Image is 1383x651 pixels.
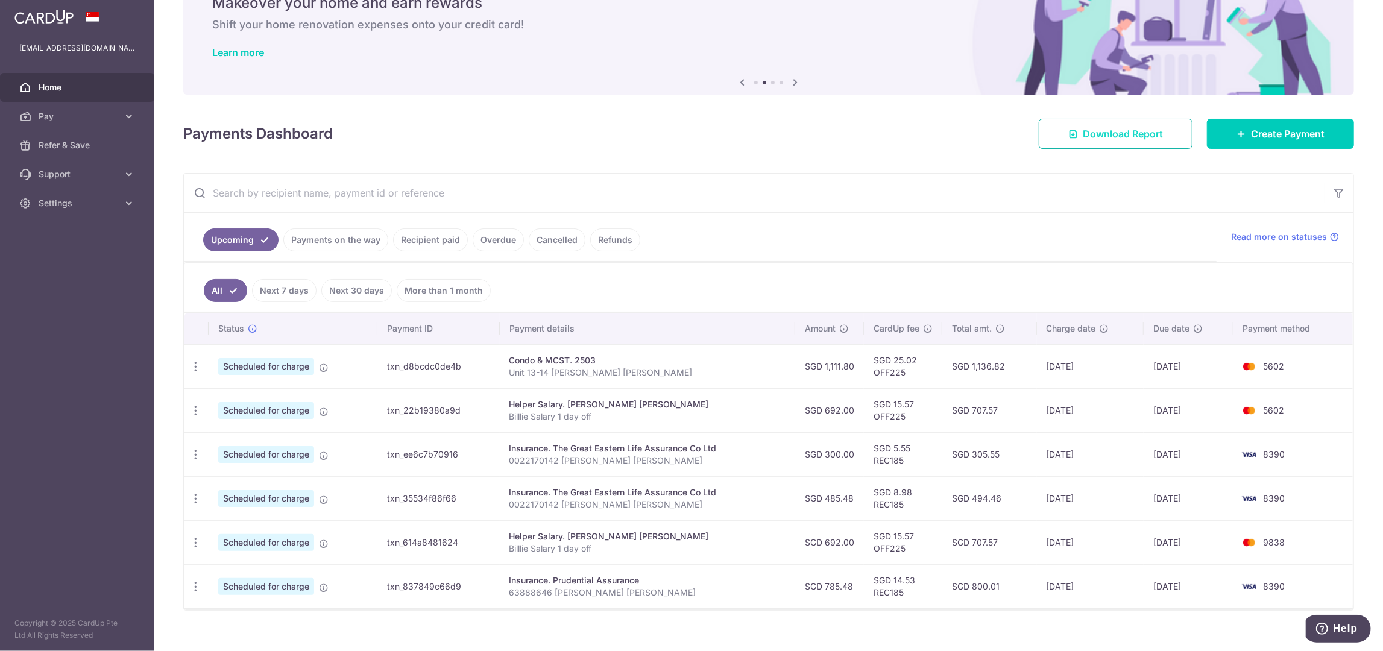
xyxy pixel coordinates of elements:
td: SGD 25.02 OFF225 [864,344,942,388]
span: 8390 [1264,493,1285,503]
td: SGD 15.57 OFF225 [864,520,942,564]
img: CardUp [14,10,74,24]
th: Payment details [500,313,795,344]
img: Bank Card [1237,403,1261,418]
td: txn_837849c66d9 [377,564,499,608]
span: 8390 [1264,449,1285,459]
span: Read more on statuses [1231,231,1327,243]
td: SGD 494.46 [942,476,1037,520]
span: Scheduled for charge [218,534,314,551]
a: Upcoming [203,228,279,251]
span: Due date [1153,322,1189,335]
img: Bank Card [1237,359,1261,374]
span: Charge date [1047,322,1096,335]
td: [DATE] [1037,564,1144,608]
span: 9838 [1264,537,1285,547]
iframe: Opens a widget where you can find more information [1306,615,1371,645]
p: [EMAIL_ADDRESS][DOMAIN_NAME] [19,42,135,54]
td: [DATE] [1037,388,1144,432]
span: Create Payment [1251,127,1325,141]
a: Read more on statuses [1231,231,1339,243]
td: [DATE] [1144,344,1233,388]
span: 5602 [1264,405,1285,415]
a: Overdue [473,228,524,251]
td: SGD 5.55 REC185 [864,432,942,476]
span: Support [39,168,118,180]
span: Scheduled for charge [218,490,314,507]
span: Settings [39,197,118,209]
td: SGD 1,136.82 [942,344,1037,388]
h4: Payments Dashboard [183,123,333,145]
td: SGD 300.00 [795,432,864,476]
div: Insurance. The Great Eastern Life Assurance Co Ltd [509,442,786,454]
span: Total amt. [952,322,992,335]
a: Cancelled [529,228,585,251]
td: SGD 800.01 [942,564,1037,608]
div: Helper Salary. [PERSON_NAME] [PERSON_NAME] [509,530,786,542]
td: [DATE] [1037,432,1144,476]
span: Scheduled for charge [218,402,314,419]
td: txn_35534f86f66 [377,476,499,520]
th: Payment method [1233,313,1353,344]
td: txn_ee6c7b70916 [377,432,499,476]
td: SGD 707.57 [942,520,1037,564]
td: SGD 1,111.80 [795,344,864,388]
td: [DATE] [1037,520,1144,564]
td: SGD 707.57 [942,388,1037,432]
a: Create Payment [1207,119,1354,149]
a: Next 30 days [321,279,392,302]
p: 0022170142 [PERSON_NAME] [PERSON_NAME] [509,454,786,467]
span: Home [39,81,118,93]
td: [DATE] [1144,476,1233,520]
td: [DATE] [1144,432,1233,476]
td: [DATE] [1037,476,1144,520]
div: Insurance. The Great Eastern Life Assurance Co Ltd [509,486,786,498]
h6: Shift your home renovation expenses onto your credit card! [212,17,1325,32]
a: Next 7 days [252,279,317,302]
span: Download Report [1083,127,1163,141]
td: SGD 8.98 REC185 [864,476,942,520]
p: Unit 13-14 [PERSON_NAME] [PERSON_NAME] [509,366,786,379]
p: 63888646 [PERSON_NAME] [PERSON_NAME] [509,587,786,599]
div: Insurance. Prudential Assurance [509,574,786,587]
td: txn_d8bcdc0de4b [377,344,499,388]
span: Status [218,322,244,335]
img: Bank Card [1237,491,1261,506]
td: [DATE] [1144,388,1233,432]
a: All [204,279,247,302]
span: Pay [39,110,118,122]
td: txn_22b19380a9d [377,388,499,432]
td: SGD 692.00 [795,388,864,432]
img: Bank Card [1237,579,1261,594]
a: Refunds [590,228,640,251]
div: Condo & MCST. 2503 [509,354,786,366]
span: CardUp fee [874,322,919,335]
td: SGD 15.57 OFF225 [864,388,942,432]
span: Amount [805,322,836,335]
span: 5602 [1264,361,1285,371]
span: Refer & Save [39,139,118,151]
span: Scheduled for charge [218,358,314,375]
img: Bank Card [1237,535,1261,550]
td: SGD 305.55 [942,432,1037,476]
p: Billlie Salary 1 day off [509,542,786,555]
p: 0022170142 [PERSON_NAME] [PERSON_NAME] [509,498,786,511]
p: Billlie Salary 1 day off [509,410,786,423]
input: Search by recipient name, payment id or reference [184,174,1325,212]
span: 8390 [1264,581,1285,591]
td: [DATE] [1144,564,1233,608]
a: Recipient paid [393,228,468,251]
td: SGD 14.53 REC185 [864,564,942,608]
a: Download Report [1039,119,1192,149]
span: Scheduled for charge [218,446,314,463]
td: SGD 485.48 [795,476,864,520]
td: SGD 785.48 [795,564,864,608]
img: Bank Card [1237,447,1261,462]
a: More than 1 month [397,279,491,302]
td: [DATE] [1037,344,1144,388]
a: Learn more [212,46,264,58]
th: Payment ID [377,313,499,344]
td: SGD 692.00 [795,520,864,564]
td: txn_614a8481624 [377,520,499,564]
